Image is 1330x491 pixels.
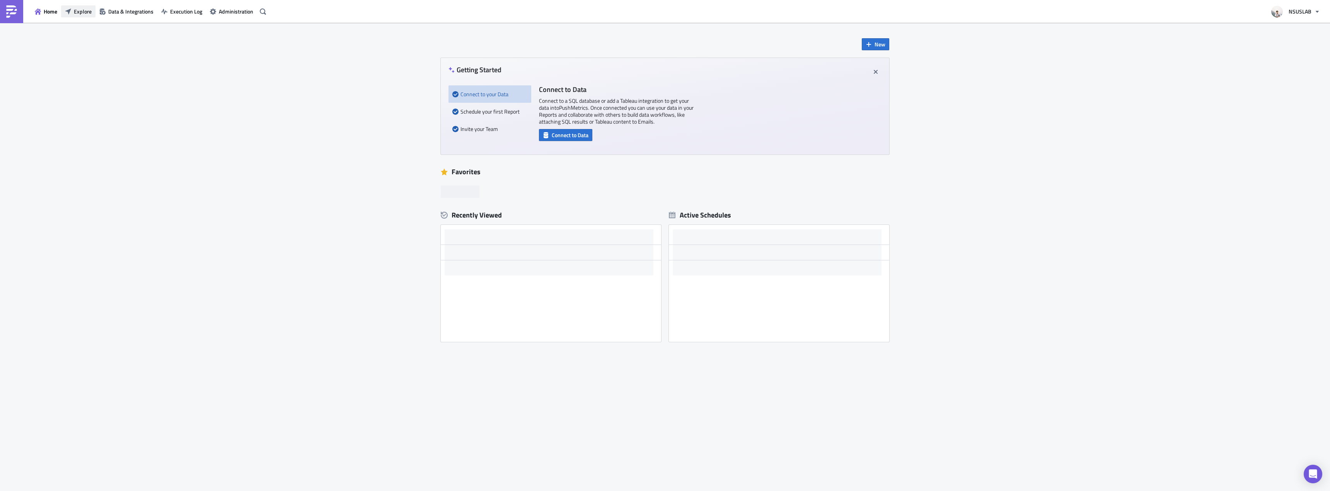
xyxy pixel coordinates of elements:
[448,66,501,74] h4: Getting Started
[552,131,588,139] span: Connect to Data
[452,85,527,103] div: Connect to your Data
[31,5,61,17] button: Home
[206,5,257,17] button: Administration
[108,7,153,15] span: Data & Integrations
[5,5,18,18] img: PushMetrics
[539,130,592,138] a: Connect to Data
[539,97,694,125] p: Connect to a SQL database or add a Tableau integration to get your data into PushMetrics . Once c...
[452,120,527,138] div: Invite your Team
[1267,3,1324,20] button: NSUSLAB
[539,85,694,93] h4: Connect to Data
[61,5,95,17] button: Explore
[219,7,253,15] span: Administration
[157,5,206,17] button: Execution Log
[441,209,661,221] div: Recently Viewed
[1289,7,1311,15] span: NSUSLAB
[452,103,527,120] div: Schedule your first Report
[539,129,592,141] button: Connect to Data
[170,7,202,15] span: Execution Log
[862,38,889,50] button: New
[74,7,92,15] span: Explore
[669,211,731,219] div: Active Schedules
[1304,465,1322,483] div: Open Intercom Messenger
[95,5,157,17] button: Data & Integrations
[1270,5,1284,18] img: Avatar
[441,166,889,178] div: Favorites
[875,40,885,48] span: New
[44,7,57,15] span: Home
